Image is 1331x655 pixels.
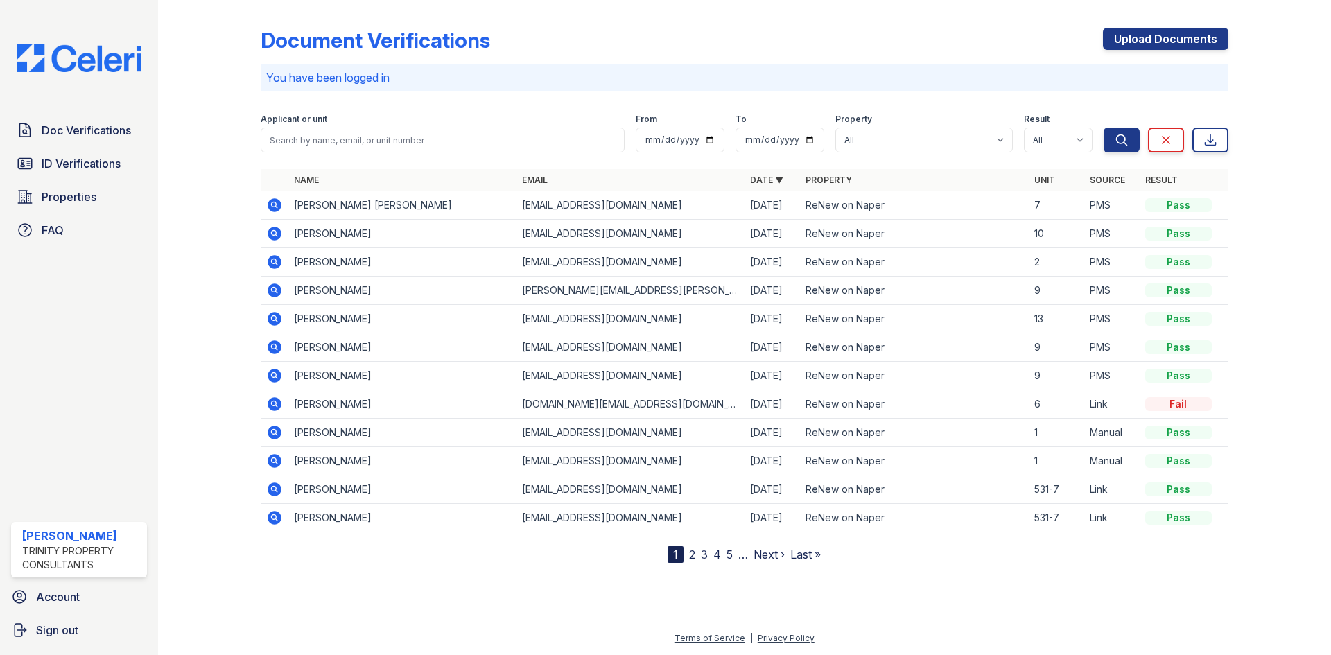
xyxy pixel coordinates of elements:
[516,333,745,362] td: [EMAIL_ADDRESS][DOMAIN_NAME]
[36,588,80,605] span: Account
[516,248,745,277] td: [EMAIL_ADDRESS][DOMAIN_NAME]
[800,447,1028,475] td: ReNew on Naper
[1029,220,1084,248] td: 10
[745,333,800,362] td: [DATE]
[288,305,516,333] td: [PERSON_NAME]
[516,305,745,333] td: [EMAIL_ADDRESS][DOMAIN_NAME]
[288,447,516,475] td: [PERSON_NAME]
[36,622,78,638] span: Sign out
[1029,475,1084,504] td: 531-7
[800,333,1028,362] td: ReNew on Naper
[754,548,785,561] a: Next ›
[516,504,745,532] td: [EMAIL_ADDRESS][DOMAIN_NAME]
[745,475,800,504] td: [DATE]
[288,277,516,305] td: [PERSON_NAME]
[727,548,733,561] a: 5
[806,175,852,185] a: Property
[758,633,815,643] a: Privacy Policy
[516,220,745,248] td: [EMAIL_ADDRESS][DOMAIN_NAME]
[736,114,747,125] label: To
[1145,255,1212,269] div: Pass
[701,548,708,561] a: 3
[1029,277,1084,305] td: 9
[1029,248,1084,277] td: 2
[1084,504,1140,532] td: Link
[288,419,516,447] td: [PERSON_NAME]
[745,277,800,305] td: [DATE]
[1145,175,1178,185] a: Result
[800,248,1028,277] td: ReNew on Naper
[800,419,1028,447] td: ReNew on Naper
[42,155,121,172] span: ID Verifications
[800,277,1028,305] td: ReNew on Naper
[11,116,147,144] a: Doc Verifications
[790,548,821,561] a: Last »
[668,546,684,563] div: 1
[1145,312,1212,326] div: Pass
[675,633,745,643] a: Terms of Service
[1029,390,1084,419] td: 6
[1029,191,1084,220] td: 7
[745,447,800,475] td: [DATE]
[1145,397,1212,411] div: Fail
[6,616,153,644] a: Sign out
[42,122,131,139] span: Doc Verifications
[516,191,745,220] td: [EMAIL_ADDRESS][DOMAIN_NAME]
[1103,28,1228,50] a: Upload Documents
[261,114,327,125] label: Applicant or unit
[713,548,721,561] a: 4
[1084,419,1140,447] td: Manual
[516,419,745,447] td: [EMAIL_ADDRESS][DOMAIN_NAME]
[750,633,753,643] div: |
[745,220,800,248] td: [DATE]
[22,527,141,544] div: [PERSON_NAME]
[11,183,147,211] a: Properties
[1024,114,1050,125] label: Result
[6,583,153,611] a: Account
[800,390,1028,419] td: ReNew on Naper
[1145,426,1212,439] div: Pass
[42,222,64,238] span: FAQ
[11,150,147,177] a: ID Verifications
[294,175,319,185] a: Name
[288,248,516,277] td: [PERSON_NAME]
[745,362,800,390] td: [DATE]
[636,114,657,125] label: From
[522,175,548,185] a: Email
[800,475,1028,504] td: ReNew on Naper
[1084,475,1140,504] td: Link
[516,475,745,504] td: [EMAIL_ADDRESS][DOMAIN_NAME]
[288,191,516,220] td: [PERSON_NAME] [PERSON_NAME]
[11,216,147,244] a: FAQ
[745,390,800,419] td: [DATE]
[1084,447,1140,475] td: Manual
[516,390,745,419] td: [DOMAIN_NAME][EMAIL_ADDRESS][DOMAIN_NAME]
[1029,362,1084,390] td: 9
[800,362,1028,390] td: ReNew on Naper
[288,362,516,390] td: [PERSON_NAME]
[516,362,745,390] td: [EMAIL_ADDRESS][DOMAIN_NAME]
[516,277,745,305] td: [PERSON_NAME][EMAIL_ADDRESS][PERSON_NAME][DOMAIN_NAME]
[261,28,490,53] div: Document Verifications
[288,475,516,504] td: [PERSON_NAME]
[1034,175,1055,185] a: Unit
[689,548,695,561] a: 2
[288,333,516,362] td: [PERSON_NAME]
[1029,333,1084,362] td: 9
[1145,369,1212,383] div: Pass
[1084,248,1140,277] td: PMS
[288,504,516,532] td: [PERSON_NAME]
[22,544,141,572] div: Trinity Property Consultants
[1029,419,1084,447] td: 1
[1090,175,1125,185] a: Source
[261,128,625,152] input: Search by name, email, or unit number
[1084,277,1140,305] td: PMS
[750,175,783,185] a: Date ▼
[1145,283,1212,297] div: Pass
[1145,511,1212,525] div: Pass
[6,44,153,72] img: CE_Logo_Blue-a8612792a0a2168367f1c8372b55b34899dd931a85d93a1a3d3e32e68fde9ad4.png
[800,305,1028,333] td: ReNew on Naper
[745,191,800,220] td: [DATE]
[1145,340,1212,354] div: Pass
